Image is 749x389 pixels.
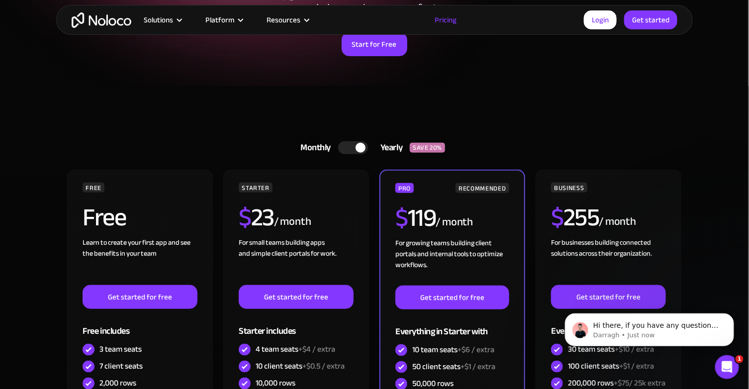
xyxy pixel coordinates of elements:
h2: 255 [551,205,599,230]
span: 1 [736,355,744,363]
span: $ [551,194,563,241]
div: 200,000 rows [568,378,665,389]
div: 10 team seats [412,344,494,355]
div: Resources [254,13,320,26]
div: Monthly [288,140,339,155]
div: SAVE 20% [410,143,445,153]
div: 10,000 rows [256,378,295,389]
iframe: Intercom notifications message [550,251,749,362]
p: Message from Darragh, sent Just now [43,80,172,89]
div: Free includes [83,309,197,341]
div: RECOMMENDED [456,183,509,193]
div: PRO [395,183,414,193]
div: For growing teams building client portals and internal tools to optimize workflows. [395,238,509,286]
span: +$0.5 / extra [302,359,345,374]
div: 2,000 rows [99,378,136,389]
a: Get started for free [395,286,509,309]
a: Pricing [423,13,469,26]
h2: 119 [395,205,436,230]
div: / month [436,214,473,230]
a: Get started for free [239,285,353,309]
div: 50 client seats [412,361,495,372]
a: home [72,12,131,28]
div: 3 team seats [99,344,142,355]
h2: 23 [239,205,274,230]
div: Learn to create your first app and see the benefits in your team ‍ [83,237,197,285]
div: BUSINESS [551,183,587,193]
div: For small teams building apps and simple client portals for work. ‍ [239,237,353,285]
a: Login [584,10,617,29]
div: Solutions [131,13,193,26]
div: Platform [193,13,254,26]
span: Hi there, if you have any questions about our pricing, just let us know! [GEOGRAPHIC_DATA] [43,71,169,98]
a: Get started for free [83,285,197,309]
div: 100 client seats [568,361,654,372]
div: message notification from Darragh, Just now. Hi there, if you have any questions about our pricin... [15,63,184,96]
span: +$1 / extra [461,359,495,374]
div: For businesses building connected solutions across their organization. ‍ [551,237,665,285]
div: Starter includes [239,309,353,341]
img: Profile image for Darragh [22,72,38,88]
span: $ [239,194,251,241]
div: FREE [83,183,104,193]
div: Resources [267,13,300,26]
div: Yearly [368,140,410,155]
span: +$6 / extra [458,342,494,357]
div: / month [599,214,636,230]
h2: Free [83,205,126,230]
div: 50,000 rows [412,378,454,389]
div: Everything in Starter with [395,309,509,342]
div: 4 team seats [256,344,335,355]
div: STARTER [239,183,272,193]
div: 10 client seats [256,361,345,372]
div: / month [274,214,311,230]
a: Get started [624,10,677,29]
a: Start for Free [342,32,407,56]
span: $ [395,194,408,241]
span: +$1 / extra [619,359,654,374]
div: Solutions [144,13,173,26]
div: 7 client seats [99,361,143,372]
div: Platform [205,13,234,26]
span: +$4 / extra [298,342,335,357]
iframe: Intercom live chat [715,355,739,379]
